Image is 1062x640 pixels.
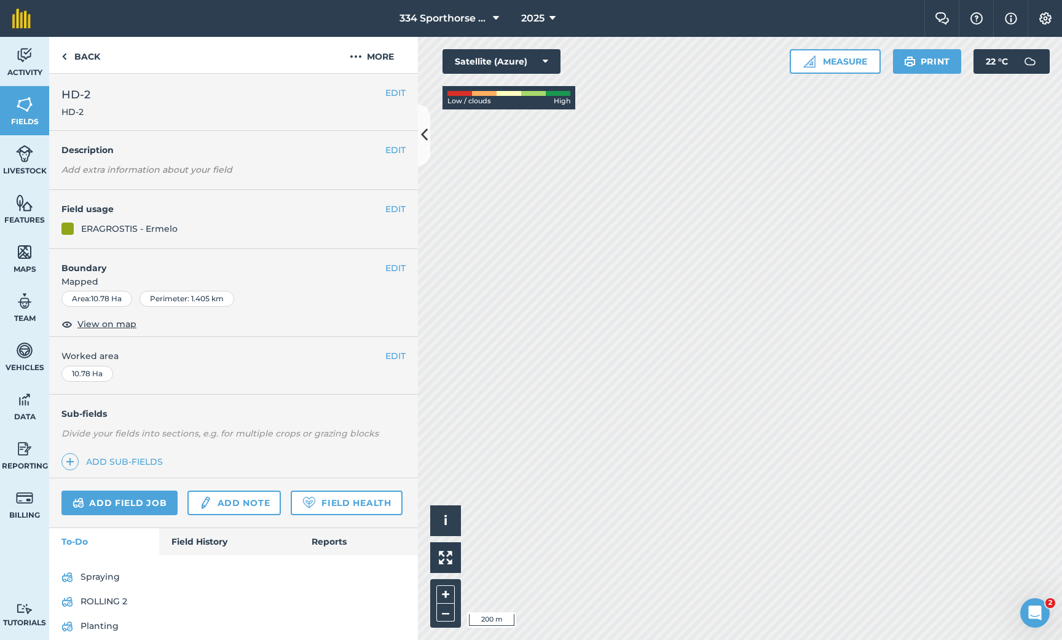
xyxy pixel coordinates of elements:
[893,49,962,74] button: Print
[1045,598,1055,608] span: 2
[66,454,74,469] img: svg+xml;base64,PHN2ZyB4bWxucz0iaHR0cDovL3d3dy53My5vcmcvMjAwMC9zdmciIHdpZHRoPSIxNCIgaGVpZ2h0PSIyNC...
[16,46,33,65] img: svg+xml;base64,PD94bWwgdmVyc2lvbj0iMS4wIiBlbmNvZGluZz0idXRmLTgiPz4KPCEtLSBHZW5lcmF0b3I6IEFkb2JlIE...
[350,49,362,64] img: svg+xml;base64,PHN2ZyB4bWxucz0iaHR0cDovL3d3dy53My5vcmcvMjAwMC9zdmciIHdpZHRoPSIyMCIgaGVpZ2h0PSIyNC...
[61,143,406,157] h4: Description
[16,341,33,360] img: svg+xml;base64,PD94bWwgdmVyc2lvbj0iMS4wIiBlbmNvZGluZz0idXRmLTgiPz4KPCEtLSBHZW5lcmF0b3I6IEFkb2JlIE...
[447,96,491,107] span: Low / clouds
[61,106,90,118] span: HD-2
[61,366,113,382] div: 10.78 Ha
[935,12,950,25] img: Two speech bubbles overlapping with the left bubble in the forefront
[16,243,33,261] img: svg+xml;base64,PHN2ZyB4bWxucz0iaHR0cDovL3d3dy53My5vcmcvMjAwMC9zdmciIHdpZHRoPSI1NiIgaGVpZ2h0PSI2MC...
[439,551,452,564] img: Four arrows, one pointing top left, one top right, one bottom right and the last bottom left
[61,49,67,64] img: svg+xml;base64,PHN2ZyB4bWxucz0iaHR0cDovL3d3dy53My5vcmcvMjAwMC9zdmciIHdpZHRoPSI5IiBoZWlnaHQ9IjI0Ii...
[16,144,33,163] img: svg+xml;base64,PD94bWwgdmVyc2lvbj0iMS4wIiBlbmNvZGluZz0idXRmLTgiPz4KPCEtLSBHZW5lcmF0b3I6IEFkb2JlIE...
[385,86,406,100] button: EDIT
[140,291,234,307] div: Perimeter : 1.405 km
[326,37,418,73] button: More
[61,595,73,609] img: svg+xml;base64,PD94bWwgdmVyc2lvbj0iMS4wIiBlbmNvZGluZz0idXRmLTgiPz4KPCEtLSBHZW5lcmF0b3I6IEFkb2JlIE...
[385,202,406,216] button: EDIT
[385,261,406,275] button: EDIT
[61,164,232,175] em: Add extra information about your field
[61,592,406,612] a: ROLLING 2
[61,570,73,585] img: svg+xml;base64,PD94bWwgdmVyc2lvbj0iMS4wIiBlbmNvZGluZz0idXRmLTgiPz4KPCEtLSBHZW5lcmF0b3I6IEFkb2JlIE...
[49,528,159,555] a: To-Do
[187,491,281,515] a: Add note
[299,528,418,555] a: Reports
[16,489,33,507] img: svg+xml;base64,PD94bWwgdmVyc2lvbj0iMS4wIiBlbmNvZGluZz0idXRmLTgiPz4KPCEtLSBHZW5lcmF0b3I6IEFkb2JlIE...
[554,96,570,107] span: High
[16,603,33,615] img: svg+xml;base64,PD94bWwgdmVyc2lvbj0iMS4wIiBlbmNvZGluZz0idXRmLTgiPz4KPCEtLSBHZW5lcmF0b3I6IEFkb2JlIE...
[61,428,379,439] em: Divide your fields into sections, e.g. for multiple crops or grazing blocks
[61,317,73,331] img: svg+xml;base64,PHN2ZyB4bWxucz0iaHR0cDovL3d3dy53My5vcmcvMjAwMC9zdmciIHdpZHRoPSIxOCIgaGVpZ2h0PSIyNC...
[61,291,132,307] div: Area : 10.78 Ha
[291,491,402,515] a: Field Health
[1018,49,1042,74] img: svg+xml;base64,PD94bWwgdmVyc2lvbj0iMS4wIiBlbmNvZGluZz0idXRmLTgiPz4KPCEtLSBHZW5lcmF0b3I6IEFkb2JlIE...
[1020,598,1050,628] iframe: Intercom live chat
[16,292,33,310] img: svg+xml;base64,PD94bWwgdmVyc2lvbj0iMS4wIiBlbmNvZGluZz0idXRmLTgiPz4KPCEtLSBHZW5lcmF0b3I6IEFkb2JlIE...
[61,617,406,636] a: Planting
[442,49,560,74] button: Satellite (Azure)
[399,11,488,26] span: 334 Sporthorse Stud
[385,349,406,363] button: EDIT
[436,585,455,604] button: +
[803,55,816,68] img: Ruler icon
[969,12,984,25] img: A question mark icon
[16,95,33,114] img: svg+xml;base64,PHN2ZyB4bWxucz0iaHR0cDovL3d3dy53My5vcmcvMjAwMC9zdmciIHdpZHRoPSI1NiIgaGVpZ2h0PSI2MC...
[73,496,84,510] img: svg+xml;base64,PD94bWwgdmVyc2lvbj0iMS4wIiBlbmNvZGluZz0idXRmLTgiPz4KPCEtLSBHZW5lcmF0b3I6IEFkb2JlIE...
[49,249,385,275] h4: Boundary
[974,49,1050,74] button: 22 °C
[81,222,178,235] div: ERAGROSTIS - Ermelo
[521,11,545,26] span: 2025
[61,619,73,634] img: svg+xml;base64,PD94bWwgdmVyc2lvbj0iMS4wIiBlbmNvZGluZz0idXRmLTgiPz4KPCEtLSBHZW5lcmF0b3I6IEFkb2JlIE...
[12,9,31,28] img: fieldmargin Logo
[16,390,33,409] img: svg+xml;base64,PD94bWwgdmVyc2lvbj0iMS4wIiBlbmNvZGluZz0idXRmLTgiPz4KPCEtLSBHZW5lcmF0b3I6IEFkb2JlIE...
[61,453,168,470] a: Add sub-fields
[77,317,136,331] span: View on map
[986,49,1008,74] span: 22 ° C
[159,528,299,555] a: Field History
[49,37,112,73] a: Back
[61,317,136,331] button: View on map
[1005,11,1017,26] img: svg+xml;base64,PHN2ZyB4bWxucz0iaHR0cDovL3d3dy53My5vcmcvMjAwMC9zdmciIHdpZHRoPSIxNyIgaGVpZ2h0PSIxNy...
[436,604,455,622] button: –
[1038,12,1053,25] img: A cog icon
[16,194,33,212] img: svg+xml;base64,PHN2ZyB4bWxucz0iaHR0cDovL3d3dy53My5vcmcvMjAwMC9zdmciIHdpZHRoPSI1NiIgaGVpZ2h0PSI2MC...
[61,349,406,363] span: Worked area
[199,496,212,510] img: svg+xml;base64,PD94bWwgdmVyc2lvbj0iMS4wIiBlbmNvZGluZz0idXRmLTgiPz4KPCEtLSBHZW5lcmF0b3I6IEFkb2JlIE...
[16,440,33,458] img: svg+xml;base64,PD94bWwgdmVyc2lvbj0iMS4wIiBlbmNvZGluZz0idXRmLTgiPz4KPCEtLSBHZW5lcmF0b3I6IEFkb2JlIE...
[49,275,418,288] span: Mapped
[430,505,461,536] button: i
[385,143,406,157] button: EDIT
[904,54,916,69] img: svg+xml;base64,PHN2ZyB4bWxucz0iaHR0cDovL3d3dy53My5vcmcvMjAwMC9zdmciIHdpZHRoPSIxOSIgaGVpZ2h0PSIyNC...
[61,202,385,216] h4: Field usage
[790,49,881,74] button: Measure
[49,407,418,421] h4: Sub-fields
[444,513,447,528] span: i
[61,567,406,587] a: Spraying
[61,491,178,515] a: Add field job
[61,86,90,103] span: HD-2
